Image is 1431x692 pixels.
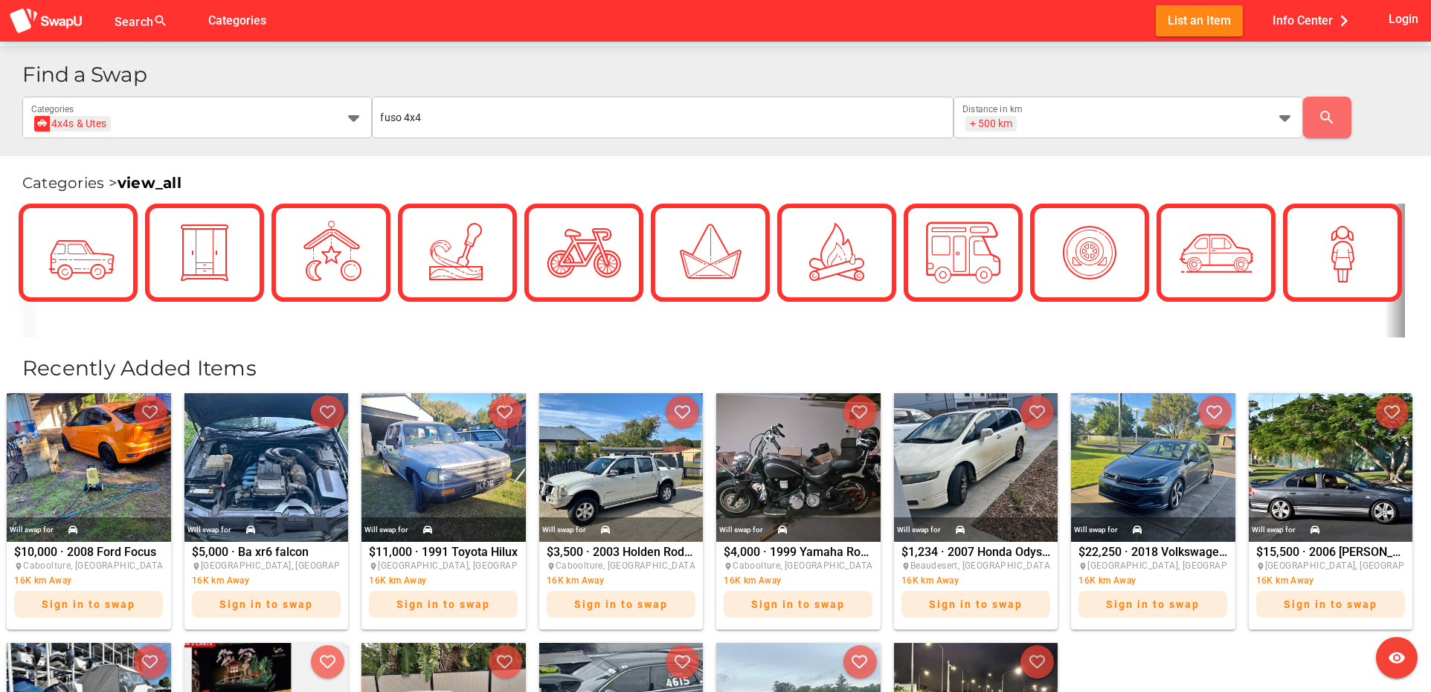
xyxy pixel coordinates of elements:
[196,5,278,36] button: Categories
[369,562,378,571] i: place
[192,575,249,586] span: 16K km Away
[378,560,563,571] span: [GEOGRAPHIC_DATA], [GEOGRAPHIC_DATA]
[547,575,604,586] span: 16K km Away
[9,7,83,35] img: aSD8y5uGLpzPJLYTcYcjNu3laj1c05W5KWf0Ds+Za8uybjssssuu+yyyy677LKX2n+PWMSDJ9a87AAAAABJRU5ErkJggg==
[23,560,166,571] span: Caboolture, [GEOGRAPHIC_DATA]
[1156,5,1243,36] button: List an Item
[186,12,204,30] i: false
[1261,5,1367,36] button: Info Center
[901,575,959,586] span: 16K km Away
[724,575,781,586] span: 16K km Away
[22,64,1419,85] h1: Find a Swap
[929,598,1023,610] span: Sign in to swap
[1168,10,1231,30] span: List an Item
[556,560,698,571] span: Caboolture, [GEOGRAPHIC_DATA]
[7,393,171,542] img: nicholas.robertson%2Bfacebook%40swapu.com.au%2F739685161753555%2F739685161753555-photo-0.jpg
[358,393,530,630] a: Will swap for$11,000 · 1991 Toyota Hilux[GEOGRAPHIC_DATA], [GEOGRAPHIC_DATA]16K km AwaySign in to...
[1388,649,1406,667] i: visibility
[14,562,23,571] i: place
[894,393,1058,542] img: nicholas.robertson%2Bfacebook%40swapu.com.au%2F1929303197852314%2F1929303197852314-photo-0.jpg
[361,393,526,542] img: nicholas.robertson%2Bfacebook%40swapu.com.au%2F4015173168701184%2F4015173168701184-photo-0.jpg
[716,393,881,542] img: nicholas.robertson%2Bfacebook%40swapu.com.au%2F1060030926256335%2F1060030926256335-photo-0.jpg
[1071,393,1235,542] img: nicholas.robertson%2Bfacebook%40swapu.com.au%2F657379966707037%2F657379966707037-photo-0.jpg
[14,546,163,625] div: $10,000 · 2008 Ford Focus
[1106,598,1200,610] span: Sign in to swap
[970,117,1013,130] div: + 500 km
[724,546,872,625] div: $4,000 · 1999 Yamaha Road Star
[1256,546,1405,625] div: $15,500 · 2006 [PERSON_NAME] xr8 6speed auto
[3,393,175,630] a: Will swap for$10,000 · 2008 Ford FocusCaboolture, [GEOGRAPHIC_DATA]16K km AwaySign in to swap
[547,546,695,625] div: $3,500 · 2003 Holden Rodeo
[1252,522,1296,538] div: Will swap for
[724,562,733,571] i: place
[181,393,353,630] a: Will swap for$5,000 · Ba xr6 falcon[GEOGRAPHIC_DATA], [GEOGRAPHIC_DATA]16K km AwaySign in to swap
[369,575,426,586] span: 16K km Away
[1318,109,1336,126] i: search
[901,562,910,571] i: place
[1067,393,1239,630] a: Will swap for$22,250 · 2018 Volkswagen Golf[GEOGRAPHIC_DATA], [GEOGRAPHIC_DATA]16K km AwaySign in...
[192,562,201,571] i: place
[547,562,556,571] i: place
[1389,9,1418,29] span: Login
[118,174,181,192] a: view_all
[39,116,107,132] div: 4x4s & Utes
[369,546,518,625] div: $11,000 · 1991 Toyota Hilux
[542,522,586,538] div: Will swap for
[890,393,1062,630] a: Will swap for$1,234 · 2007 Honda OdysseyBeaudesert, [GEOGRAPHIC_DATA]16K km AwaySign in to swap
[1249,393,1413,542] img: nicholas.robertson%2Bfacebook%40swapu.com.au%2F2497422320637045%2F2497422320637045-photo-0.jpg
[1078,562,1087,571] i: place
[1273,8,1355,33] span: Info Center
[14,575,71,586] span: 16K km Away
[1087,560,1273,571] span: [GEOGRAPHIC_DATA], [GEOGRAPHIC_DATA]
[539,393,704,542] img: nicholas.robertson%2Bfacebook%40swapu.com.au%2F1752553585372894%2F1752553585372894-photo-0.jpg
[1333,10,1355,32] i: chevron_right
[1078,546,1227,625] div: $22,250 · 2018 Volkswagen Golf
[196,13,278,27] a: Categories
[219,598,313,610] span: Sign in to swap
[1386,5,1422,33] button: Login
[396,598,490,610] span: Sign in to swap
[381,97,945,138] input: I am looking for ...
[1078,575,1136,586] span: 16K km Away
[10,522,54,538] div: Will swap for
[22,355,257,381] span: Recently Added Items
[187,522,231,538] div: Will swap for
[364,522,408,538] div: Will swap for
[1245,393,1417,630] a: Will swap for$15,500 · 2006 [PERSON_NAME] xr8 6speed auto[GEOGRAPHIC_DATA], [GEOGRAPHIC_DATA]16K ...
[201,560,386,571] span: [GEOGRAPHIC_DATA], [GEOGRAPHIC_DATA]
[22,174,181,192] span: Categories >
[208,8,266,33] span: Categories
[1256,562,1265,571] i: place
[574,598,668,610] span: Sign in to swap
[901,546,1050,625] div: $1,234 · 2007 Honda Odyssey
[536,393,707,630] a: Will swap for$3,500 · 2003 Holden RodeoCaboolture, [GEOGRAPHIC_DATA]16K km AwaySign in to swap
[733,560,875,571] span: Caboolture, [GEOGRAPHIC_DATA]
[751,598,845,610] span: Sign in to swap
[1074,522,1118,538] div: Will swap for
[910,560,1053,571] span: Beaudesert, [GEOGRAPHIC_DATA]
[897,522,941,538] div: Will swap for
[42,598,135,610] span: Sign in to swap
[184,393,349,542] img: nicholas.robertson%2Bfacebook%40swapu.com.au%2F678270614910304%2F678270614910304-photo-0.jpg
[713,393,884,630] a: Will swap for$4,000 · 1999 Yamaha Road StarCaboolture, [GEOGRAPHIC_DATA]16K km AwaySign in to swap
[192,546,341,625] div: $5,000 · Ba xr6 falcon
[1256,575,1313,586] span: 16K km Away
[1284,598,1377,610] span: Sign in to swap
[719,522,763,538] div: Will swap for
